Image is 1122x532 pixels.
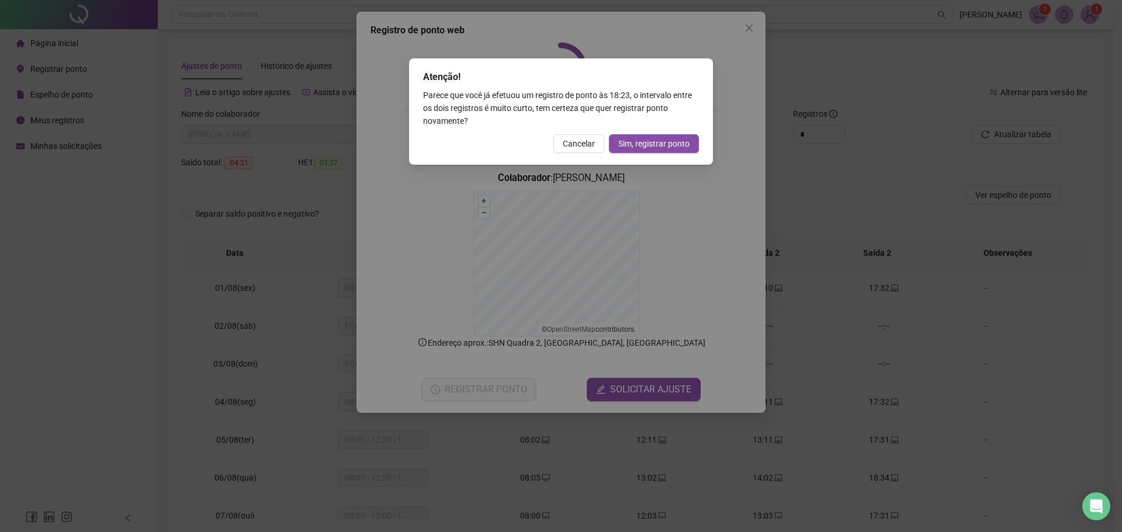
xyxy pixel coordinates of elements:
div: Parece que você já efetuou um registro de ponto às 18:23 , o intervalo entre os dois registros é ... [423,89,699,127]
button: Cancelar [553,134,604,153]
span: Cancelar [563,137,595,150]
div: Atenção! [423,70,699,84]
span: Sim, registrar ponto [618,137,690,150]
button: Sim, registrar ponto [609,134,699,153]
div: Open Intercom Messenger [1082,492,1110,520]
